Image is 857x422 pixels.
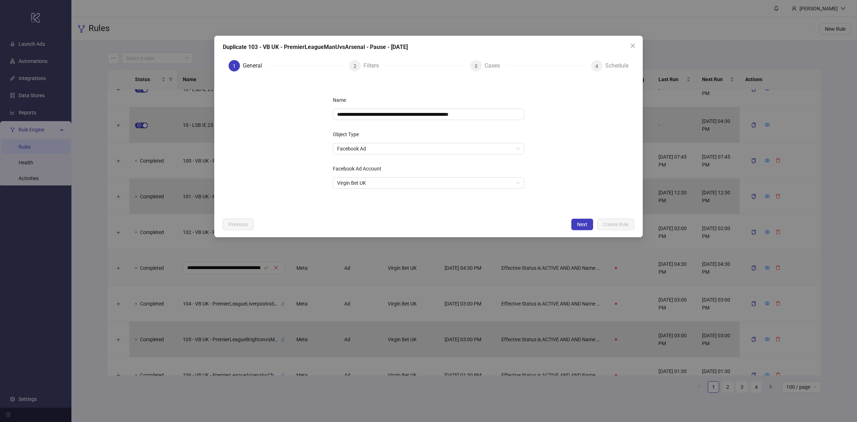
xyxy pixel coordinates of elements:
span: Next [577,222,587,227]
div: Cases [485,60,506,71]
div: Schedule [605,60,628,71]
button: Previous [223,219,254,230]
button: Create Rule [597,219,634,230]
div: General [243,60,268,71]
span: Virgin Bet UK [337,178,520,188]
input: Name [333,109,524,120]
div: Duplicate 103 - VB UK - PremierLeagueManUvsArsenal - Pause - [DATE] [223,43,634,51]
span: Facebook Ad [337,143,520,154]
span: 1 [233,63,236,69]
span: 4 [595,63,598,69]
span: close [630,43,636,49]
button: Close [627,40,638,51]
span: 2 [354,63,356,69]
label: Object Type [333,129,364,140]
span: 3 [475,63,477,69]
label: Facebook Ad Account [333,163,386,174]
div: Filters [364,60,385,71]
label: Name [333,94,351,106]
button: Next [571,219,593,230]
